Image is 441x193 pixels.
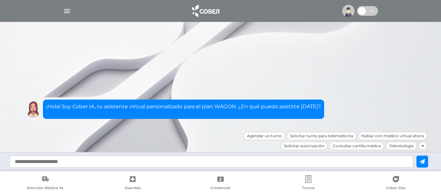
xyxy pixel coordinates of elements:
div: Solicitar autorización [281,142,328,150]
div: Odontología [386,142,417,150]
p: ¡Hola! Soy Cober IA, tu asistente virtual personalizado para el plan WAGON. ¿En qué puedo asistir... [46,103,321,111]
span: Credencial [210,186,231,191]
a: Credencial [177,175,264,192]
img: Cober IA [25,101,41,117]
div: Hablar con médico virtual ahora [358,132,427,140]
span: Guardias [125,186,141,191]
div: Consultar cartilla médica [329,142,384,150]
img: Cober_menu-lines-white.svg [63,7,71,15]
div: Agendar un turno [244,132,285,140]
div: Solicitar turno para telemedicina [287,132,356,140]
span: Atención Médica Ya [27,186,63,191]
img: profile-placeholder.svg [342,5,354,17]
span: Cober Doc [386,186,405,191]
a: Cober Doc [352,175,440,192]
a: Guardias [89,175,177,192]
a: Turnos [264,175,352,192]
a: Atención Médica Ya [1,175,89,192]
span: Turnos [302,186,315,191]
img: logo_cober_home-white.png [189,3,222,19]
